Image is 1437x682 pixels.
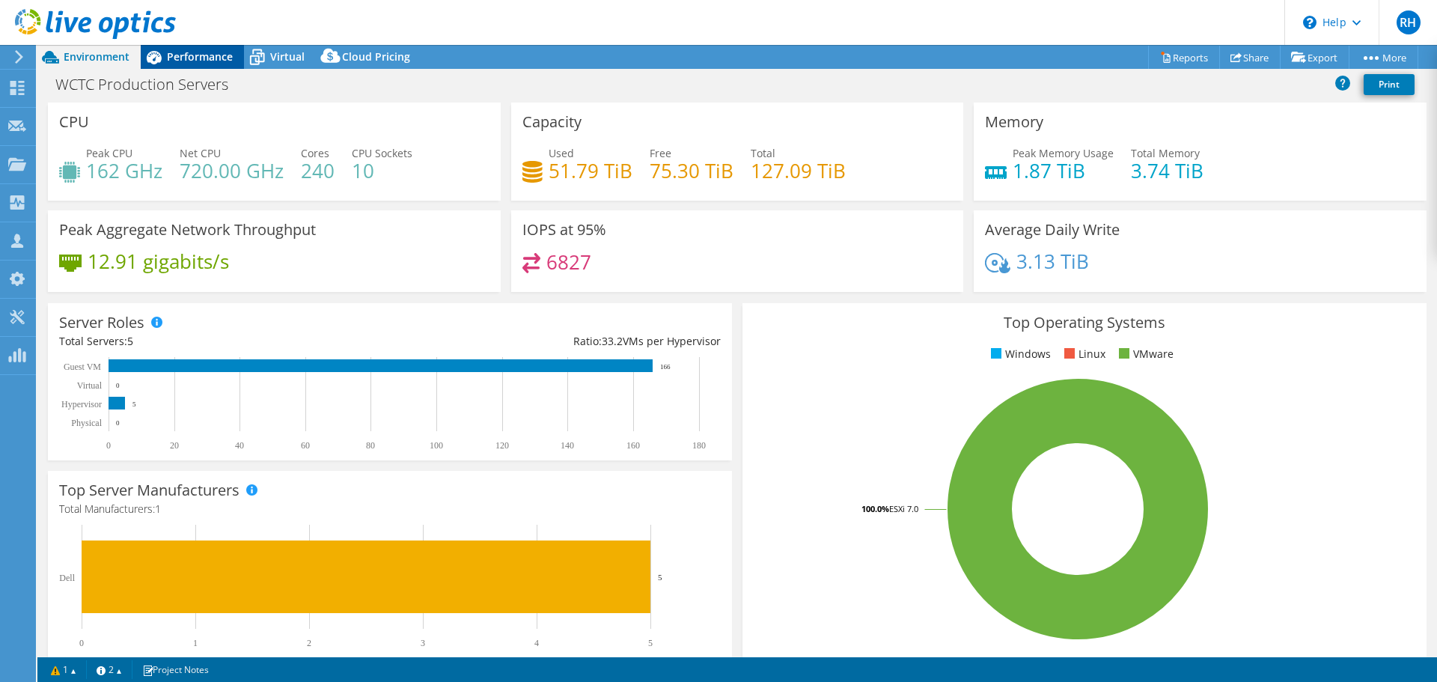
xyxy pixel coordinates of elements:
[342,49,410,64] span: Cloud Pricing
[307,638,311,648] text: 2
[180,162,284,179] h4: 720.00 GHz
[1303,16,1317,29] svg: \n
[495,440,509,451] text: 120
[64,49,129,64] span: Environment
[561,440,574,451] text: 140
[1397,10,1421,34] span: RH
[116,419,120,427] text: 0
[88,253,229,270] h4: 12.91 gigabits/s
[167,49,233,64] span: Performance
[155,502,161,516] span: 1
[660,363,671,371] text: 166
[549,146,574,160] span: Used
[390,333,721,350] div: Ratio: VMs per Hypervisor
[170,440,179,451] text: 20
[1016,253,1089,270] h4: 3.13 TiB
[861,503,889,514] tspan: 100.0%
[751,146,775,160] span: Total
[59,114,89,130] h3: CPU
[77,380,103,391] text: Virtual
[49,76,251,93] h1: WCTC Production Servers
[985,222,1120,238] h3: Average Daily Write
[1349,46,1418,69] a: More
[270,49,305,64] span: Virtual
[430,440,443,451] text: 100
[1013,162,1114,179] h4: 1.87 TiB
[626,440,640,451] text: 160
[59,222,316,238] h3: Peak Aggregate Network Throughput
[522,222,606,238] h3: IOPS at 95%
[106,440,111,451] text: 0
[658,573,662,582] text: 5
[1280,46,1349,69] a: Export
[59,314,144,331] h3: Server Roles
[59,573,75,583] text: Dell
[751,162,846,179] h4: 127.09 TiB
[602,334,623,348] span: 33.2
[546,254,591,270] h4: 6827
[59,333,390,350] div: Total Servers:
[1131,162,1203,179] h4: 3.74 TiB
[116,382,120,389] text: 0
[127,334,133,348] span: 5
[40,660,87,679] a: 1
[1148,46,1220,69] a: Reports
[1364,74,1415,95] a: Print
[692,440,706,451] text: 180
[1061,346,1105,362] li: Linux
[650,162,733,179] h4: 75.30 TiB
[754,314,1415,331] h3: Top Operating Systems
[86,162,162,179] h4: 162 GHz
[180,146,221,160] span: Net CPU
[301,162,335,179] h4: 240
[985,114,1043,130] h3: Memory
[86,660,132,679] a: 2
[59,501,721,517] h4: Total Manufacturers:
[301,146,329,160] span: Cores
[235,440,244,451] text: 40
[71,418,102,428] text: Physical
[889,503,918,514] tspan: ESXi 7.0
[648,638,653,648] text: 5
[522,114,582,130] h3: Capacity
[534,638,539,648] text: 4
[86,146,132,160] span: Peak CPU
[59,482,239,499] h3: Top Server Manufacturers
[352,162,412,179] h4: 10
[352,146,412,160] span: CPU Sockets
[64,362,101,372] text: Guest VM
[79,638,84,648] text: 0
[650,146,671,160] span: Free
[132,401,136,408] text: 5
[1013,146,1114,160] span: Peak Memory Usage
[132,660,219,679] a: Project Notes
[1219,46,1281,69] a: Share
[549,162,632,179] h4: 51.79 TiB
[1115,346,1174,362] li: VMware
[421,638,425,648] text: 3
[301,440,310,451] text: 60
[193,638,198,648] text: 1
[61,399,102,409] text: Hypervisor
[366,440,375,451] text: 80
[1131,146,1200,160] span: Total Memory
[987,346,1051,362] li: Windows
